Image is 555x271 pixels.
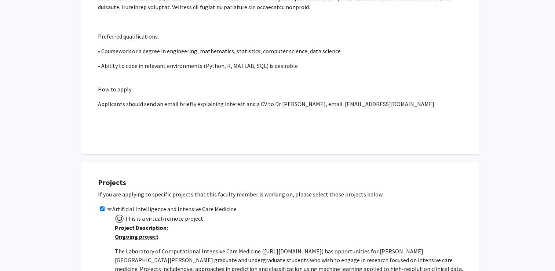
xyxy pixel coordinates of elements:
[98,32,463,41] p: Preferred qualifications:
[98,178,126,187] strong: Projects
[106,205,237,213] label: Artificial Intelligence and Intensive Care Medicine
[98,61,463,70] p: • Ability to code in relevant environments (Python, R, MATLAB, SQL) is desirable
[6,238,31,265] iframe: Chat
[98,47,463,55] p: • Coursework or a degree in engineering, mathematics, statistics, computer science, data science
[115,233,158,240] u: Ongoing project
[98,190,472,199] p: If you are applying to specific projects that this faculty member is working on, please select th...
[98,85,463,94] p: How to apply:
[124,215,203,222] span: This is a virtual/remote project
[98,100,463,108] p: Applicants should send an email briefly explaining interest and a CV to Dr [PERSON_NAME], email: ...
[115,224,168,231] b: Project Description:
[115,247,264,255] span: The Laboratory of Computational Intensive Care Medicine (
